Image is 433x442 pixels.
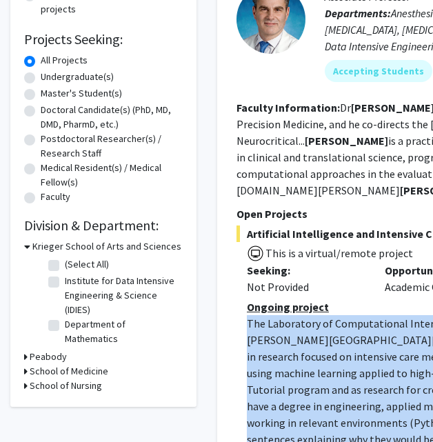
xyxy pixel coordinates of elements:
[325,6,391,20] b: Departments:
[305,134,388,148] b: [PERSON_NAME]
[65,274,179,317] label: Institute for Data Intensive Engineering & Science (IDIES)
[264,246,413,260] span: This is a virtual/remote project
[30,350,67,364] h3: Peabody
[30,364,108,379] h3: School of Medicine
[41,103,183,132] label: Doctoral Candidate(s) (PhD, MD, DMD, PharmD, etc.)
[10,380,59,432] iframe: Chat
[41,190,70,204] label: Faculty
[325,60,432,82] mat-chip: Accepting Students
[32,239,181,254] h3: Krieger School of Arts and Sciences
[65,257,109,272] label: (Select All)
[24,31,183,48] h2: Projects Seeking:
[247,279,364,295] div: Not Provided
[24,217,183,234] h2: Division & Department:
[41,70,114,84] label: Undergraduate(s)
[247,262,364,279] p: Seeking:
[41,161,183,190] label: Medical Resident(s) / Medical Fellow(s)
[30,379,102,393] h3: School of Nursing
[41,132,183,161] label: Postdoctoral Researcher(s) / Research Staff
[41,53,88,68] label: All Projects
[41,86,122,101] label: Master's Student(s)
[247,300,329,314] u: Ongoing project
[65,317,179,346] label: Department of Mathematics
[236,101,340,114] b: Faculty Information:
